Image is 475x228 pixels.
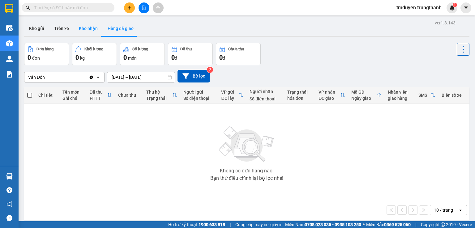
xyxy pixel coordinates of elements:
[6,71,13,78] img: solution-icon
[26,6,30,10] span: search
[72,43,117,65] button: Khối lượng0kg
[168,43,213,65] button: Đã thu0đ
[139,2,149,13] button: file-add
[89,75,94,80] svg: Clear value
[221,96,238,101] div: ĐC lấy
[305,222,361,227] strong: 0708 023 035 - 0935 103 250
[178,70,210,82] button: Bộ lọc
[388,90,412,95] div: Nhân viên
[74,21,103,36] button: Kho nhận
[315,87,348,103] th: Toggle SortBy
[384,222,411,227] strong: 0369 525 060
[434,207,453,213] div: 10 / trang
[24,21,49,36] button: Kho gửi
[285,221,361,228] span: Miền Nam
[6,201,12,207] span: notification
[418,93,430,98] div: SMS
[132,47,148,51] div: Số lượng
[142,6,146,10] span: file-add
[36,47,53,51] div: Đơn hàng
[124,2,135,13] button: plus
[38,93,56,98] div: Chi tiết
[460,2,471,13] button: caret-down
[96,75,101,80] svg: open
[123,54,127,61] span: 0
[458,208,463,213] svg: open
[24,43,69,65] button: Đơn hàng0đơn
[228,47,244,51] div: Chưa thu
[5,4,13,13] img: logo-vxr
[199,222,225,227] strong: 1900 633 818
[453,3,457,7] sup: 1
[128,56,137,61] span: món
[107,72,175,82] input: Select a date range.
[175,56,177,61] span: đ
[28,74,45,80] div: Vân Đồn
[363,223,365,226] span: ⚪️
[168,221,225,228] span: Hỗ trợ kỹ thuật:
[118,93,140,98] div: Chưa thu
[62,90,83,95] div: Tên món
[250,96,281,101] div: Số điện thoại
[120,43,165,65] button: Số lượng0món
[6,25,13,31] img: warehouse-icon
[463,5,469,11] span: caret-down
[223,56,225,61] span: đ
[6,215,12,221] span: message
[103,21,139,36] button: Hàng đã giao
[287,96,312,101] div: hóa đơn
[80,56,85,61] span: kg
[6,40,13,47] img: warehouse-icon
[366,221,411,228] span: Miền Bắc
[388,96,412,101] div: giao hàng
[90,96,107,101] div: HTTT
[220,168,274,173] div: Không có đơn hàng nào.
[351,90,377,95] div: Mã GD
[415,87,439,103] th: Toggle SortBy
[348,87,385,103] th: Toggle SortBy
[415,221,416,228] span: |
[183,90,215,95] div: Người gửi
[34,4,107,11] input: Tìm tên, số ĐT hoặc mã đơn
[156,6,160,10] span: aim
[171,54,175,61] span: 0
[221,90,238,95] div: VP gửi
[442,93,466,98] div: Biển số xe
[28,54,31,61] span: 0
[319,96,340,101] div: ĐC giao
[87,87,115,103] th: Toggle SortBy
[441,222,445,227] span: copyright
[392,4,447,11] span: tmduyen.trungthanh
[351,96,377,101] div: Ngày giao
[207,67,213,73] sup: 2
[146,90,172,95] div: Thu hộ
[62,96,83,101] div: Ghi chú
[84,47,103,51] div: Khối lượng
[235,221,284,228] span: Cung cấp máy in - giấy in:
[6,56,13,62] img: warehouse-icon
[319,90,340,95] div: VP nhận
[32,56,40,61] span: đơn
[127,6,132,10] span: plus
[435,19,456,26] div: ver 1.8.143
[250,89,281,94] div: Người nhận
[146,96,172,101] div: Trạng thái
[90,90,107,95] div: Đã thu
[6,187,12,193] span: question-circle
[143,87,180,103] th: Toggle SortBy
[75,54,79,61] span: 0
[6,173,13,179] img: warehouse-icon
[49,21,74,36] button: Trên xe
[45,74,46,80] input: Selected Vân Đồn.
[183,96,215,101] div: Số điện thoại
[153,2,164,13] button: aim
[216,43,261,65] button: Chưa thu0đ
[180,47,192,51] div: Đã thu
[287,90,312,95] div: Trạng thái
[210,176,283,181] div: Bạn thử điều chỉnh lại bộ lọc nhé!
[216,123,278,166] img: svg+xml;base64,PHN2ZyBjbGFzcz0ibGlzdC1wbHVnX19zdmciIHhtbG5zPSJodHRwOi8vd3d3LnczLm9yZy8yMDAwL3N2Zy...
[219,54,223,61] span: 0
[218,87,246,103] th: Toggle SortBy
[449,5,455,11] img: icon-new-feature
